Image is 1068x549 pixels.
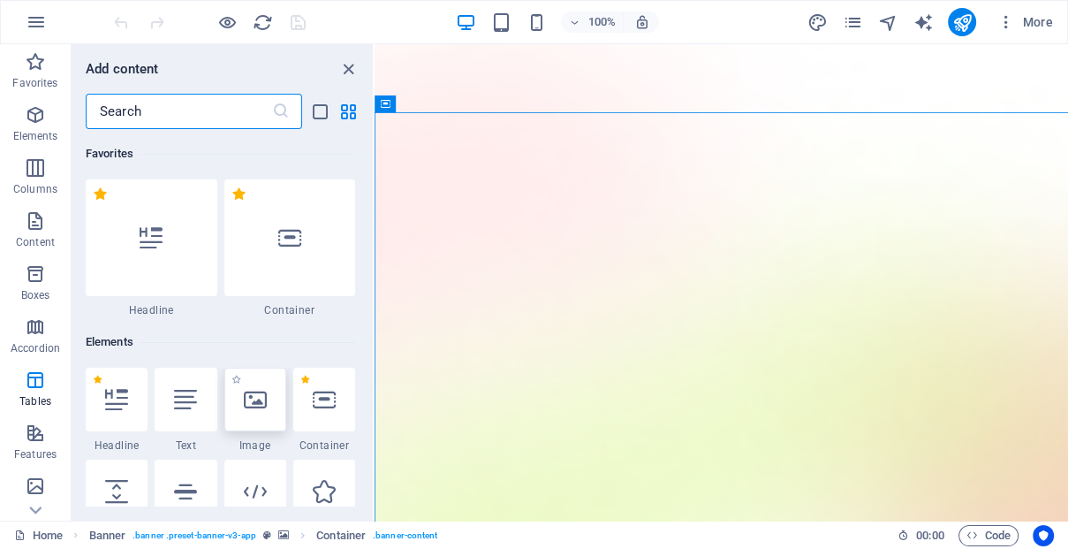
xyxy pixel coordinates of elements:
[231,375,241,385] span: Add to favorites
[224,179,356,317] div: Container
[966,525,1011,546] span: Code
[86,143,355,164] h6: Favorites
[928,529,931,542] span: :
[253,12,273,33] i: Reload page
[155,438,216,453] span: Text
[86,438,148,453] span: Headline
[561,11,624,33] button: 100%
[216,11,238,33] button: Click here to leave preview mode and continue editing
[89,525,438,546] nav: breadcrumb
[224,438,286,453] span: Image
[16,235,55,249] p: Content
[11,341,60,355] p: Accordion
[13,182,57,196] p: Columns
[633,14,649,30] i: On resize automatically adjust zoom level to fit chosen device.
[293,368,355,453] div: Container
[12,76,57,90] p: Favorites
[997,13,1053,31] span: More
[86,179,217,317] div: Headline
[293,438,355,453] span: Container
[373,525,437,546] span: . banner-content
[309,101,330,122] button: list-view
[231,187,246,202] span: Remove from favorites
[951,12,972,33] i: Publish
[337,58,359,80] button: close panel
[13,129,58,143] p: Elements
[252,11,273,33] button: reload
[300,375,310,385] span: Remove from favorites
[93,187,108,202] span: Remove from favorites
[93,375,102,385] span: Remove from favorites
[337,101,359,122] button: grid-view
[86,332,355,353] h6: Elements
[224,368,286,453] div: Image
[898,525,944,546] h6: Session time
[948,8,976,36] button: publish
[913,12,933,33] i: AI Writer
[990,8,1060,36] button: More
[807,11,828,33] button: design
[19,394,51,408] p: Tables
[86,58,159,80] h6: Add content
[86,368,148,453] div: Headline
[224,303,356,317] span: Container
[1033,525,1054,546] button: Usercentrics
[587,11,616,33] h6: 100%
[14,525,63,546] a: Click to cancel selection. Double-click to open Pages
[14,447,57,461] p: Features
[913,11,934,33] button: text_generator
[316,525,366,546] span: Click to select. Double-click to edit
[133,525,256,546] span: . banner .preset-banner-v3-app
[155,368,216,453] div: Text
[877,11,898,33] button: navigator
[916,525,943,546] span: 00 00
[958,525,1019,546] button: Code
[278,530,289,540] i: This element contains a background
[89,525,126,546] span: Click to select. Double-click to edit
[21,288,50,302] p: Boxes
[842,11,863,33] button: pages
[86,303,217,317] span: Headline
[86,94,272,129] input: Search
[263,530,271,540] i: This element is a customizable preset
[842,12,862,33] i: Pages (Ctrl+Alt+S)
[877,12,898,33] i: Navigator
